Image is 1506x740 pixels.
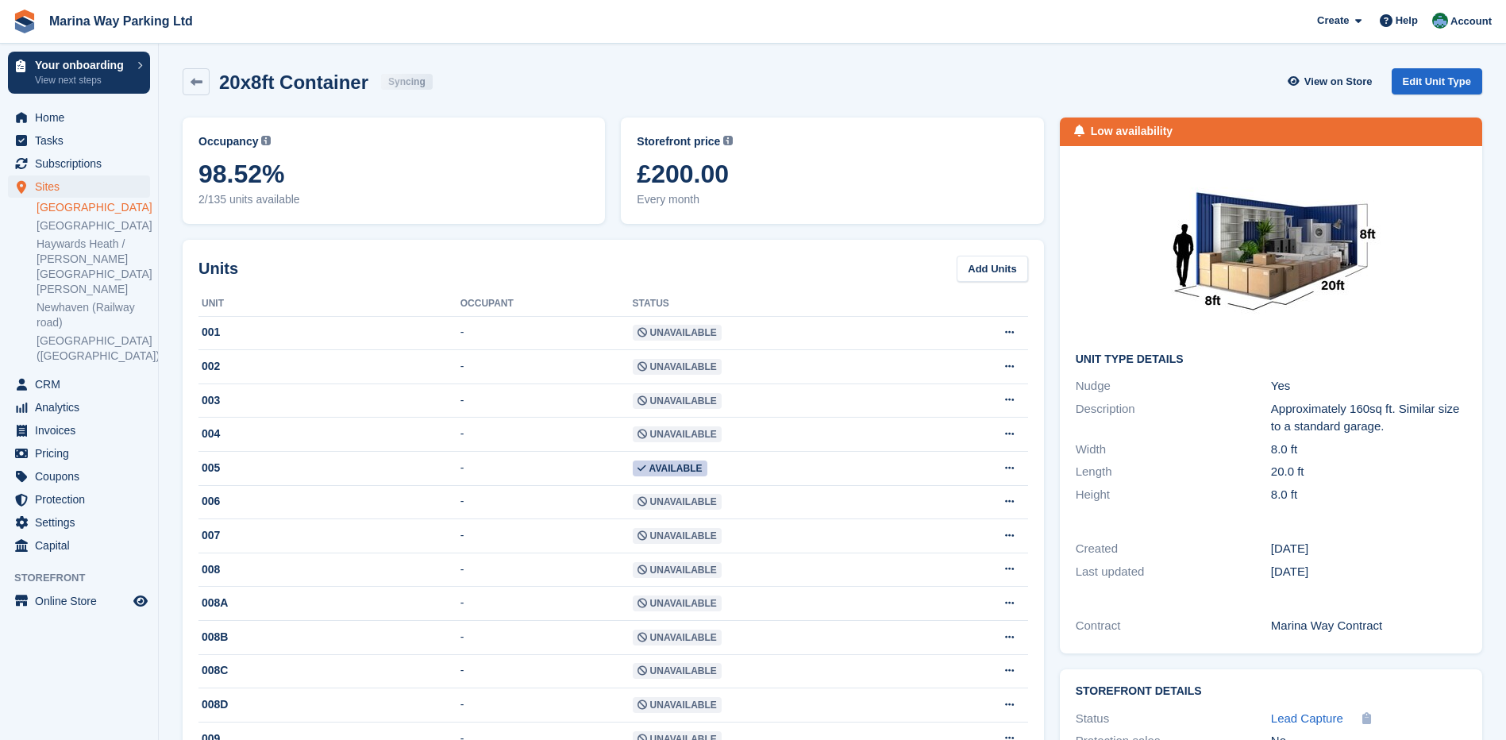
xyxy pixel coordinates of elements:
a: menu [8,590,150,612]
a: Edit Unit Type [1392,68,1482,94]
div: Yes [1271,377,1466,395]
p: Your onboarding [35,60,129,71]
div: 004 [198,426,460,442]
span: Subscriptions [35,152,130,175]
div: Nudge [1076,377,1271,395]
td: - [460,485,633,519]
div: 8.0 ft [1271,486,1466,504]
div: Last updated [1076,563,1271,581]
a: menu [8,488,150,511]
td: - [460,383,633,418]
div: 008D [198,696,460,713]
p: View next steps [35,73,129,87]
th: Unit [198,291,460,317]
h2: Unit Type details [1076,353,1466,366]
div: 008 [198,561,460,578]
span: Capital [35,534,130,557]
div: 008A [198,595,460,611]
div: Contract [1076,617,1271,635]
td: - [460,350,633,384]
span: £200.00 [637,160,1027,188]
div: 001 [198,324,460,341]
th: Status [633,291,921,317]
div: 007 [198,527,460,544]
span: Storefront price [637,133,720,150]
span: Account [1450,13,1492,29]
span: Help [1396,13,1418,29]
a: Haywards Heath / [PERSON_NAME][GEOGRAPHIC_DATA][PERSON_NAME] [37,237,150,297]
a: [GEOGRAPHIC_DATA] [37,218,150,233]
div: Height [1076,486,1271,504]
span: Unavailable [633,562,722,578]
span: Unavailable [633,663,722,679]
a: Add Units [957,256,1027,282]
div: 002 [198,358,460,375]
div: Width [1076,441,1271,459]
div: 003 [198,392,460,409]
span: 2/135 units available [198,191,589,208]
span: Unavailable [633,359,722,375]
span: Unavailable [633,697,722,713]
div: 008B [198,629,460,646]
span: Unavailable [633,528,722,544]
td: - [460,452,633,486]
span: Unavailable [633,393,722,409]
img: stora-icon-8386f47178a22dfd0bd8f6a31ec36ba5ce8667c1dd55bd0f319d3a0aa187defe.svg [13,10,37,33]
a: menu [8,534,150,557]
td: - [460,587,633,621]
span: Home [35,106,130,129]
img: Paul Lewis [1432,13,1448,29]
img: icon-info-grey-7440780725fd019a000dd9b08b2336e03edf1995a4989e88bcd33f0948082b44.svg [723,136,733,145]
a: Newhaven (Railway road) [37,300,150,330]
span: 98.52% [198,160,589,188]
a: Lead Capture [1271,710,1343,728]
a: menu [8,373,150,395]
span: View on Store [1304,74,1373,90]
div: Created [1076,540,1271,558]
td: - [460,553,633,587]
a: Marina Way Parking Ltd [43,8,199,34]
a: menu [8,396,150,418]
div: Marina Way Contract [1271,617,1466,635]
div: Syncing [381,74,433,90]
span: Occupancy [198,133,258,150]
span: Analytics [35,396,130,418]
td: - [460,654,633,688]
a: menu [8,129,150,152]
a: Preview store [131,592,150,611]
div: Low availability [1091,123,1173,140]
a: menu [8,465,150,488]
span: Create [1317,13,1349,29]
span: Settings [35,511,130,534]
h2: Units [198,256,238,280]
span: Unavailable [633,595,722,611]
div: 8.0 ft [1271,441,1466,459]
span: Unavailable [633,426,722,442]
div: 20.0 ft [1271,463,1466,481]
a: [GEOGRAPHIC_DATA] ([GEOGRAPHIC_DATA]) [37,333,150,364]
td: - [460,621,633,655]
td: - [460,418,633,452]
span: Unavailable [633,325,722,341]
img: 20-ft-container%20(8).jpg [1152,162,1390,341]
div: [DATE] [1271,540,1466,558]
span: CRM [35,373,130,395]
a: menu [8,152,150,175]
td: - [460,316,633,350]
span: Invoices [35,419,130,441]
a: menu [8,442,150,464]
a: menu [8,511,150,534]
div: [DATE] [1271,563,1466,581]
div: Description [1076,400,1271,436]
a: [GEOGRAPHIC_DATA] [37,200,150,215]
span: Storefront [14,570,158,586]
a: View on Store [1286,68,1379,94]
td: - [460,519,633,553]
span: Unavailable [633,494,722,510]
div: 008C [198,662,460,679]
span: Available [633,461,707,476]
a: menu [8,175,150,198]
h2: Storefront Details [1076,685,1466,698]
span: Unavailable [633,630,722,646]
div: Approximately 160sq ft. Similar size to a standard garage. [1271,400,1466,436]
